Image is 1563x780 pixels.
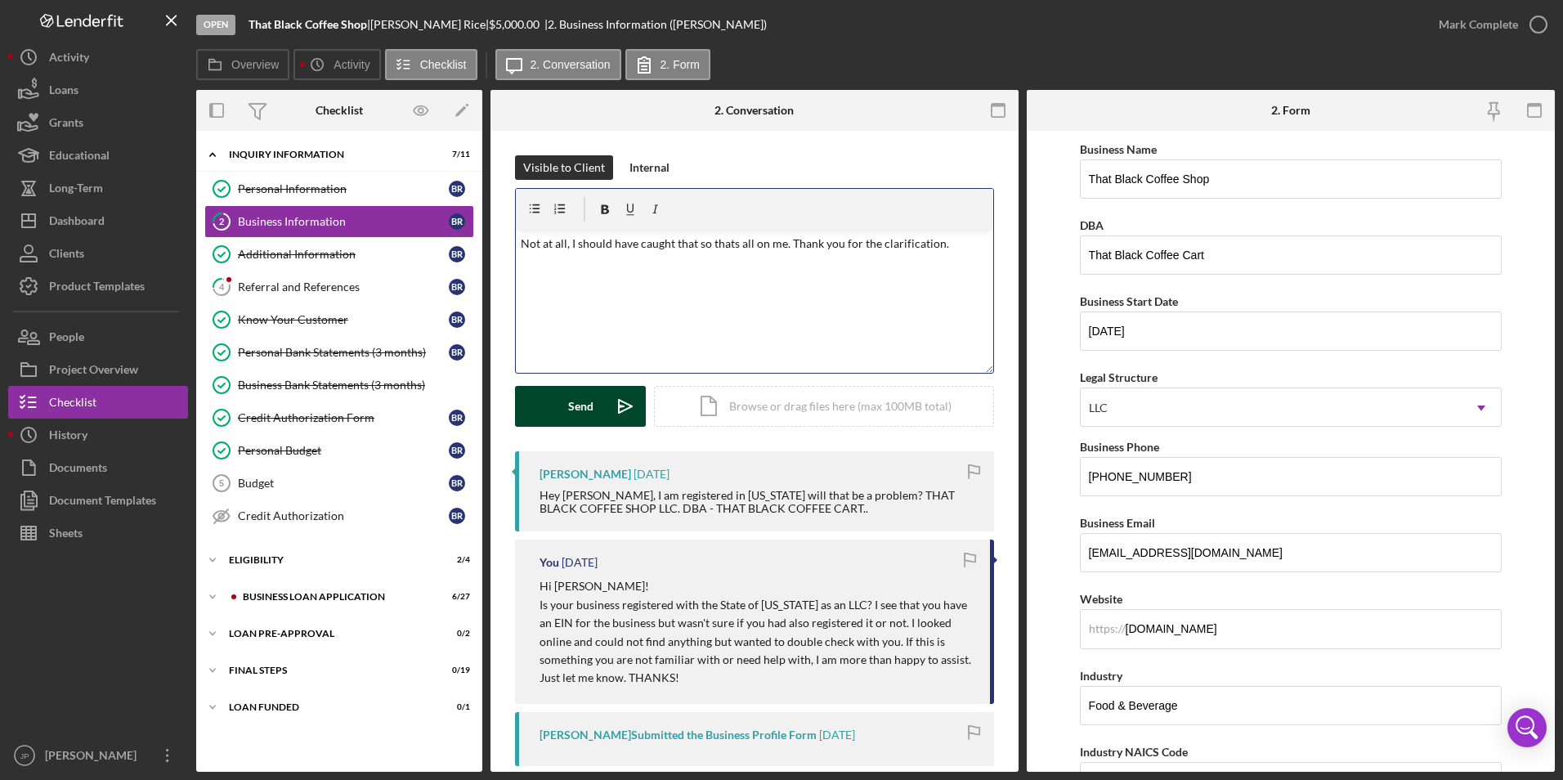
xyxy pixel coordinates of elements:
div: [PERSON_NAME] [41,739,147,776]
div: ELIGIBILITY [229,555,429,565]
div: 6 / 27 [441,592,470,602]
p: Hi [PERSON_NAME]! [540,577,974,595]
div: LOAN FUNDED [229,702,429,712]
button: Clients [8,237,188,270]
button: Sheets [8,517,188,549]
div: Dashboard [49,204,105,241]
button: Visible to Client [515,155,613,180]
div: B R [449,181,465,197]
div: B R [449,213,465,230]
div: Loans [49,74,78,110]
div: B R [449,344,465,361]
a: Personal BudgetBR [204,434,474,467]
time: 2025-08-06 21:53 [562,556,598,569]
button: History [8,419,188,451]
div: 7 / 11 [441,150,470,159]
label: Checklist [420,58,467,71]
div: B R [449,279,465,295]
div: | [249,18,370,31]
button: Mark Complete [1422,8,1555,41]
div: Product Templates [49,270,145,307]
div: Grants [49,106,83,143]
a: Personal InformationBR [204,173,474,205]
a: Business Bank Statements (3 months) [204,369,474,401]
div: [PERSON_NAME] Submitted the Business Profile Form [540,728,817,742]
div: Personal Bank Statements (3 months) [238,346,449,359]
div: Long-Term [49,172,103,208]
div: You [540,556,559,569]
div: INQUIRY INFORMATION [229,150,429,159]
button: Internal [621,155,678,180]
a: Product Templates [8,270,188,303]
div: History [49,419,87,455]
div: Budget [238,477,449,490]
div: B R [449,508,465,524]
div: [PERSON_NAME] Rice | [370,18,489,31]
time: 2025-08-01 16:39 [819,728,855,742]
div: | 2. Business Information ([PERSON_NAME]) [544,18,767,31]
a: 2Business InformationBR [204,205,474,238]
label: Business Email [1080,516,1155,530]
time: 2025-08-07 18:02 [634,468,670,481]
label: Business Start Date [1080,294,1178,308]
p: Not at all, I should have caught that so thats all on me. Thank you for the clarification. [521,235,989,253]
button: Checklist [8,386,188,419]
a: Dashboard [8,204,188,237]
div: BUSINESS LOAN APPLICATION [243,592,429,602]
div: Personal Budget [238,444,449,457]
div: Document Templates [49,484,156,521]
label: 2. Form [661,58,700,71]
div: Open Intercom Messenger [1507,708,1547,747]
p: Is your business registered with the State of [US_STATE] as an LLC? I see that you have an EIN fo... [540,596,974,688]
div: B R [449,312,465,328]
div: 2 / 4 [441,555,470,565]
div: Additional Information [238,248,449,261]
div: 2. Conversation [714,104,794,117]
button: Loans [8,74,188,106]
a: Personal Bank Statements (3 months)BR [204,336,474,369]
a: Activity [8,41,188,74]
div: [PERSON_NAME] [540,468,631,481]
div: B R [449,246,465,262]
div: 0 / 2 [441,629,470,639]
div: LOAN PRE-APPROVAL [229,629,429,639]
button: Educational [8,139,188,172]
div: Project Overview [49,353,138,390]
a: Know Your CustomerBR [204,303,474,336]
a: Credit Authorization FormBR [204,401,474,434]
div: $5,000.00 [489,18,544,31]
label: Activity [334,58,369,71]
div: Checklist [316,104,363,117]
div: Business Bank Statements (3 months) [238,379,473,392]
div: Know Your Customer [238,313,449,326]
label: Website [1080,592,1122,606]
button: Checklist [385,49,477,80]
div: https:// [1089,622,1126,635]
div: Documents [49,451,107,488]
button: Grants [8,106,188,139]
label: Industry [1080,669,1122,683]
label: Industry NAICS Code [1080,745,1188,759]
div: Open [196,15,235,35]
div: B R [449,442,465,459]
button: Document Templates [8,484,188,517]
button: Send [515,386,646,427]
div: Sheets [49,517,83,554]
button: People [8,321,188,353]
button: Project Overview [8,353,188,386]
button: Activity [293,49,380,80]
div: Send [568,386,593,427]
label: Overview [231,58,279,71]
label: Business Phone [1080,440,1159,454]
div: Checklist [49,386,96,423]
button: 2. Form [625,49,710,80]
